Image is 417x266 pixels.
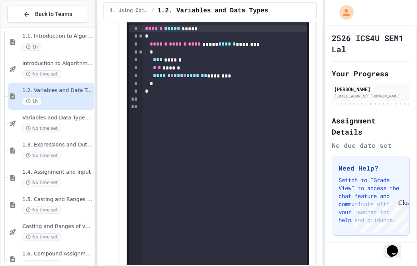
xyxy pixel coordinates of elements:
div: [EMAIL_ADDRESS][DOMAIN_NAME] [334,93,408,99]
p: Switch to "Grade View" to access the chat feature and communicate with your teacher for help and ... [339,176,403,224]
iframe: chat widget [384,234,409,258]
span: Back to Teams [35,10,72,18]
div: My Account [331,3,356,22]
span: 1.5. Casting and Ranges of Values [22,196,93,203]
span: No time set [22,206,61,214]
span: Introduction to Algorithms, Programming, and Compilers [22,60,93,67]
span: 1.4. Assignment and Input [22,169,93,176]
h3: Need Help? [339,163,403,173]
span: 1.2. Variables and Data Types [157,6,268,16]
span: 1h [22,43,41,51]
span: 1.1. Introduction to Algorithms, Programming, and Compilers [22,33,93,40]
span: 1.6. Compound Assignment Operators [22,250,93,257]
button: Back to Teams [7,6,88,23]
h1: 2526 ICS4U SEM1 Lal [332,32,410,55]
span: / [151,8,154,14]
span: No time set [22,152,61,159]
h2: Your Progress [332,68,410,79]
span: Casting and Ranges of variables - Quiz [22,223,93,230]
div: Chat with us now!Close [3,3,55,51]
span: No time set [22,233,61,241]
span: 1. Using Objects and Methods [110,8,148,14]
span: No time set [22,125,61,132]
div: [PERSON_NAME] [334,85,408,93]
span: 1.2. Variables and Data Types [22,87,93,94]
span: No time set [22,70,61,78]
iframe: chat widget [351,199,409,233]
div: No due date set [332,141,410,150]
span: No time set [22,179,61,187]
span: 1.3. Expressions and Output [New] [22,142,93,149]
span: Variables and Data Types - Quiz [22,115,93,121]
h2: Assignment Details [332,115,410,137]
span: 1h [22,97,41,105]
